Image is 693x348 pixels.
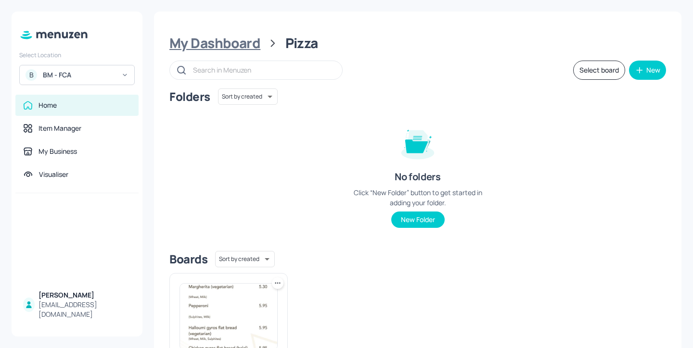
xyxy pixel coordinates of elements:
[38,300,131,319] div: [EMAIL_ADDRESS][DOMAIN_NAME]
[346,187,490,208] div: Click “New Folder” button to get started in adding your folder.
[215,249,275,269] div: Sort by created
[573,61,625,80] button: Select board
[218,87,278,106] div: Sort by created
[169,89,210,104] div: Folders
[38,290,131,300] div: [PERSON_NAME]
[394,118,442,166] img: folder-empty
[395,170,440,184] div: No folders
[646,67,660,74] div: New
[19,51,135,59] div: Select Location
[391,211,445,228] button: New Folder
[26,69,37,81] div: B
[43,70,115,80] div: BM - FCA
[169,35,260,52] div: My Dashboard
[38,147,77,156] div: My Business
[38,124,81,133] div: Item Manager
[193,63,333,77] input: Search in Menuzen
[285,35,318,52] div: Pizza
[169,251,207,267] div: Boards
[629,61,666,80] button: New
[39,170,68,179] div: Visualiser
[38,100,57,110] div: Home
